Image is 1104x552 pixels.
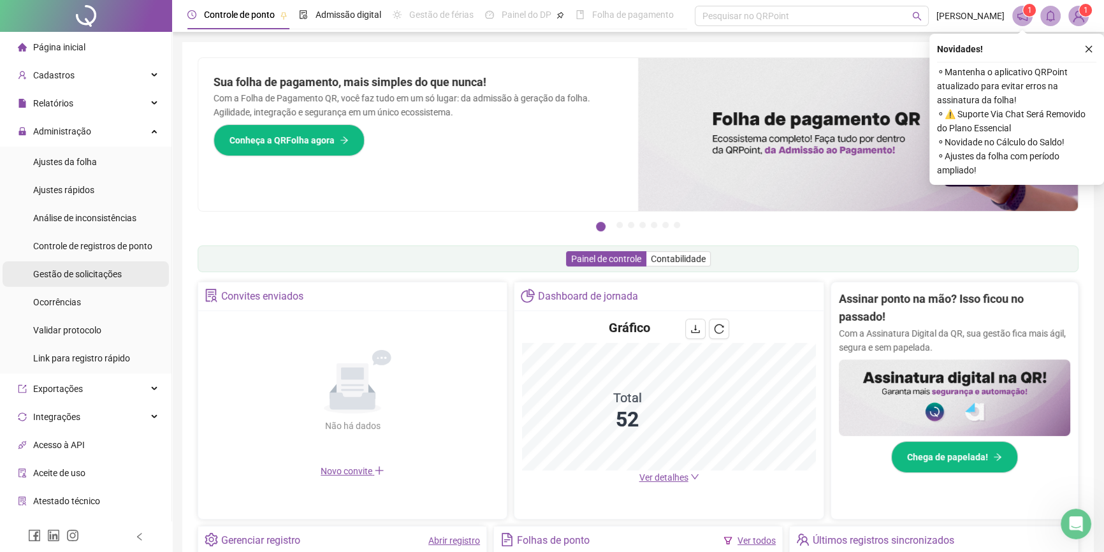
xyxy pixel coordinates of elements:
[813,530,954,551] div: Últimos registros sincronizados
[18,497,27,505] span: solution
[521,289,534,302] span: pie-chart
[18,43,27,52] span: home
[47,529,60,542] span: linkedin
[18,412,27,421] span: sync
[796,533,810,546] span: team
[33,98,73,108] span: Relatórios
[18,127,27,136] span: lock
[500,533,514,546] span: file-text
[18,468,27,477] span: audit
[33,269,122,279] span: Gestão de solicitações
[294,419,411,433] div: Não há dados
[33,241,152,251] span: Controle de registros de ponto
[187,10,196,19] span: clock-circle
[651,254,706,264] span: Contabilidade
[937,149,1096,177] span: ⚬ Ajustes da folha com período ampliado!
[33,412,80,422] span: Integrações
[839,290,1070,326] h2: Assinar ponto na mão? Isso ficou no passado!
[937,42,983,56] span: Novidades !
[936,9,1005,23] span: [PERSON_NAME]
[592,10,674,20] span: Folha de pagamento
[33,325,101,335] span: Validar protocolo
[556,11,564,19] span: pushpin
[651,222,657,228] button: 5
[33,70,75,80] span: Cadastros
[321,466,384,476] span: Novo convite
[502,10,551,20] span: Painel do DP
[596,222,606,231] button: 1
[33,213,136,223] span: Análise de inconsistências
[33,440,85,450] span: Acesso à API
[33,353,130,363] span: Link para registro rápido
[33,496,100,506] span: Atestado técnico
[66,529,79,542] span: instagram
[1023,4,1036,17] sup: 1
[690,324,701,334] span: download
[538,286,638,307] div: Dashboard de jornada
[690,472,699,481] span: down
[374,465,384,476] span: plus
[723,536,732,545] span: filter
[912,11,922,21] span: search
[205,289,218,302] span: solution
[33,42,85,52] span: Página inicial
[214,73,623,91] h2: Sua folha de pagamento, mais simples do que nunca!
[33,126,91,136] span: Administração
[571,254,641,264] span: Painel de controle
[18,99,27,108] span: file
[33,384,83,394] span: Exportações
[18,71,27,80] span: user-add
[839,360,1070,436] img: banner%2F02c71560-61a6-44d4-94b9-c8ab97240462.png
[214,124,365,156] button: Conheça a QRFolha agora
[33,185,94,195] span: Ajustes rápidos
[33,468,85,478] span: Aceite de uso
[891,441,1018,473] button: Chega de papelada!
[639,472,699,483] a: Ver detalhes down
[205,533,218,546] span: setting
[428,535,480,546] a: Abrir registro
[576,10,585,19] span: book
[28,529,41,542] span: facebook
[221,530,300,551] div: Gerenciar registro
[639,222,646,228] button: 4
[937,135,1096,149] span: ⚬ Novidade no Cálculo do Saldo!
[409,10,474,20] span: Gestão de férias
[517,530,590,551] div: Folhas de ponto
[280,11,287,19] span: pushpin
[221,286,303,307] div: Convites enviados
[674,222,680,228] button: 7
[662,222,669,228] button: 6
[33,297,81,307] span: Ocorrências
[1084,45,1093,54] span: close
[135,532,144,541] span: left
[937,65,1096,107] span: ⚬ Mantenha o aplicativo QRPoint atualizado para evitar erros na assinatura da folha!
[1045,10,1056,22] span: bell
[839,326,1070,354] p: Com a Assinatura Digital da QR, sua gestão fica mais ágil, segura e sem papelada.
[737,535,776,546] a: Ver todos
[204,10,275,20] span: Controle de ponto
[1028,6,1032,15] span: 1
[1069,6,1088,25] img: 71661
[616,222,623,228] button: 2
[340,136,349,145] span: arrow-right
[393,10,402,19] span: sun
[1017,10,1028,22] span: notification
[18,384,27,393] span: export
[714,324,724,334] span: reload
[639,472,688,483] span: Ver detalhes
[18,440,27,449] span: api
[33,157,97,167] span: Ajustes da folha
[214,91,623,119] p: Com a Folha de Pagamento QR, você faz tudo em um só lugar: da admissão à geração da folha. Agilid...
[299,10,308,19] span: file-done
[937,107,1096,135] span: ⚬ ⚠️ Suporte Via Chat Será Removido do Plano Essencial
[1084,6,1088,15] span: 1
[907,450,988,464] span: Chega de papelada!
[1061,509,1091,539] iframe: Intercom live chat
[229,133,335,147] span: Conheça a QRFolha agora
[485,10,494,19] span: dashboard
[1079,4,1092,17] sup: Atualize o seu contato no menu Meus Dados
[628,222,634,228] button: 3
[609,319,650,337] h4: Gráfico
[993,453,1002,461] span: arrow-right
[638,58,1078,211] img: banner%2F8d14a306-6205-4263-8e5b-06e9a85ad873.png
